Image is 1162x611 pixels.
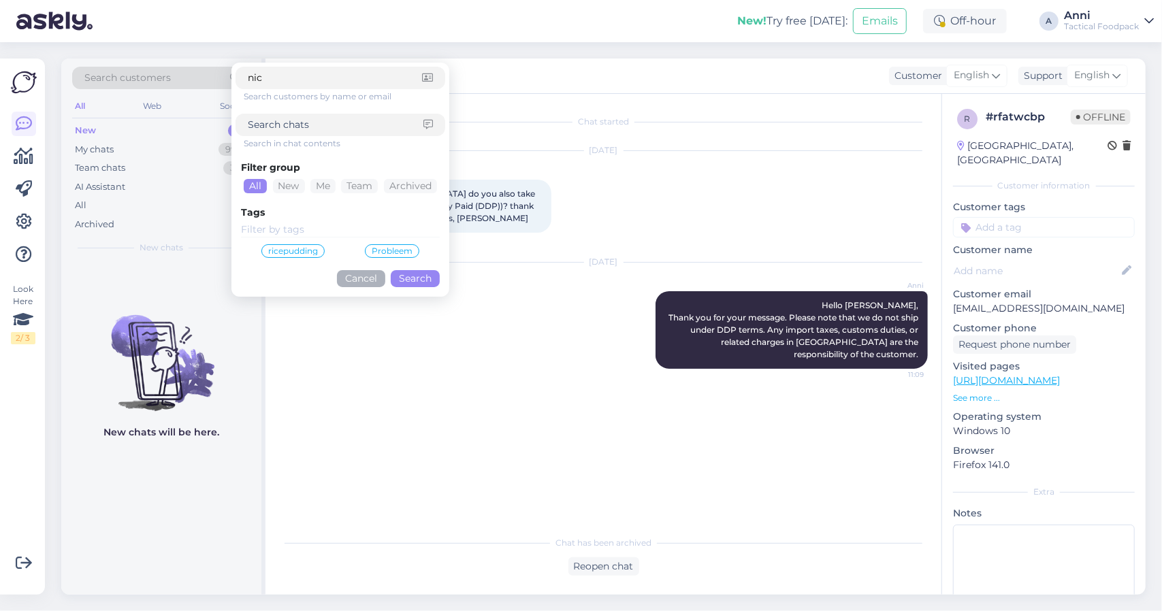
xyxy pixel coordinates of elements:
[241,205,440,220] div: Tags
[244,179,267,193] div: All
[223,161,248,175] div: 30
[244,90,445,103] div: Search customers by name or email
[75,143,114,156] div: My chats
[75,161,125,175] div: Team chats
[889,69,942,83] div: Customer
[873,280,924,291] span: Anni
[72,97,88,115] div: All
[953,458,1135,472] p: Firefox 141.0
[241,161,440,175] div: Filter group
[241,222,440,237] input: Filter by tags
[75,218,114,231] div: Archived
[75,199,86,212] div: All
[923,9,1007,33] div: Off-hour
[953,424,1135,438] p: Windows 10
[11,69,37,95] img: Askly Logo
[84,71,171,85] span: Search customers
[140,242,183,254] span: New chats
[1071,110,1131,125] span: Offline
[953,410,1135,424] p: Operating system
[953,287,1135,301] p: Customer email
[986,109,1071,125] div: # rfatwcbp
[1039,12,1059,31] div: A
[953,374,1060,386] a: [URL][DOMAIN_NAME]
[555,537,651,549] span: Chat has been archived
[953,301,1135,316] p: [EMAIL_ADDRESS][DOMAIN_NAME]
[954,263,1119,278] input: Add name
[953,335,1076,354] div: Request phone number
[103,425,219,440] p: New chats will be here.
[1064,21,1139,32] div: Tactical Foodpack
[11,332,35,344] div: 2 / 3
[957,139,1108,167] div: [GEOGRAPHIC_DATA], [GEOGRAPHIC_DATA]
[953,217,1135,237] input: Add a tag
[244,137,445,150] div: Search in chat contents
[279,116,928,128] div: Chat started
[248,118,423,132] input: Search chats
[953,243,1135,257] p: Customer name
[228,124,248,137] div: 0
[953,200,1135,214] p: Customer tags
[1064,10,1154,32] a: AnniTactical Foodpack
[11,283,35,344] div: Look Here
[954,68,989,83] span: English
[737,14,766,27] b: New!
[75,124,96,137] div: New
[217,97,251,115] div: Socials
[953,506,1135,521] p: Notes
[1018,69,1063,83] div: Support
[668,300,920,359] span: Hello [PERSON_NAME], Thank you for your message. Please note that we do not ship under DDP terms....
[853,8,907,34] button: Emails
[953,321,1135,335] p: Customer phone
[279,256,928,268] div: [DATE]
[953,180,1135,192] div: Customer information
[568,557,639,576] div: Reopen chat
[279,144,928,156] div: [DATE]
[953,392,1135,404] p: See more ...
[965,114,971,124] span: r
[1074,68,1110,83] span: English
[953,444,1135,458] p: Browser
[1064,10,1139,21] div: Anni
[737,13,848,29] div: Try free [DATE]:
[141,97,165,115] div: Web
[873,369,924,380] span: 11:09
[248,71,422,85] input: Search customers
[953,486,1135,498] div: Extra
[75,180,125,194] div: AI Assistant
[219,143,248,156] div: 99+
[953,359,1135,374] p: Visited pages
[61,291,261,413] img: No chats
